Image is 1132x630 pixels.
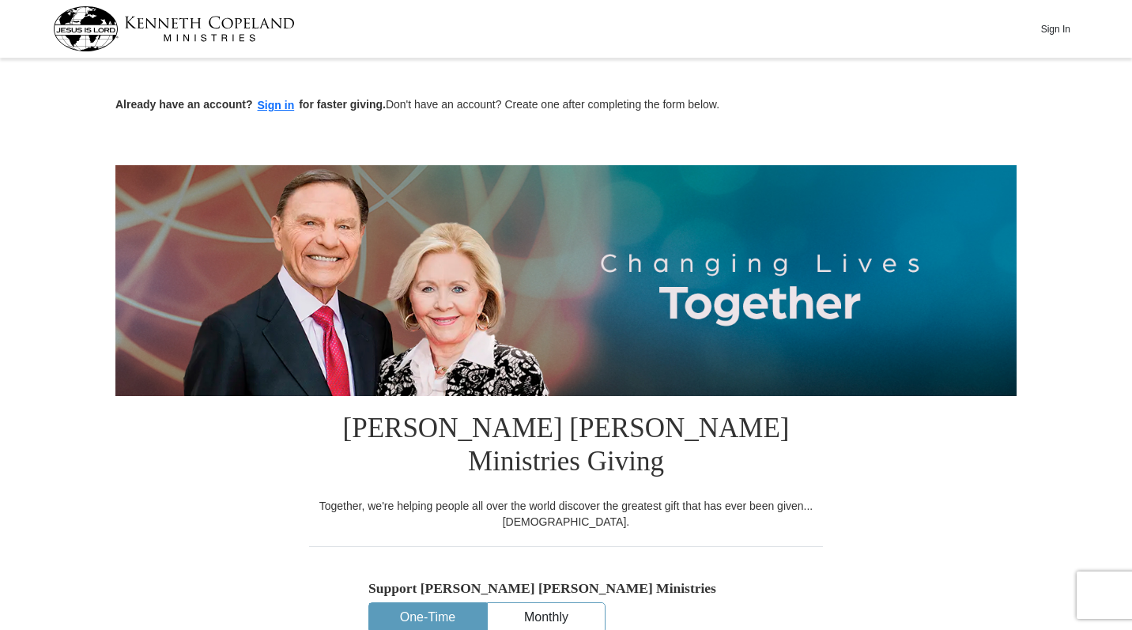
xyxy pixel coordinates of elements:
h5: Support [PERSON_NAME] [PERSON_NAME] Ministries [368,580,764,597]
button: Sign in [253,96,300,115]
div: Together, we're helping people all over the world discover the greatest gift that has ever been g... [309,498,823,530]
strong: Already have an account? for faster giving. [115,98,386,111]
h1: [PERSON_NAME] [PERSON_NAME] Ministries Giving [309,396,823,498]
img: kcm-header-logo.svg [53,6,295,51]
p: Don't have an account? Create one after completing the form below. [115,96,1017,115]
button: Sign In [1032,17,1079,41]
